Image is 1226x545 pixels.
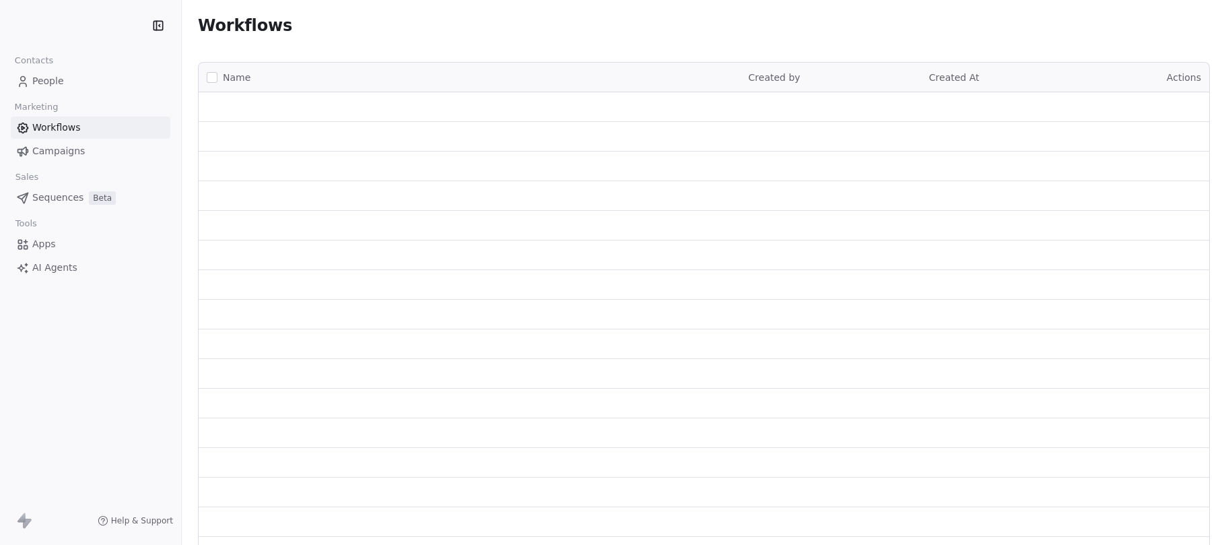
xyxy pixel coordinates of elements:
span: Campaigns [32,144,85,158]
span: Name [223,71,250,85]
a: Apps [11,233,170,255]
span: Apps [32,237,56,251]
span: AI Agents [32,261,77,275]
span: Created by [749,72,801,83]
a: Help & Support [98,515,173,526]
span: Actions [1167,72,1201,83]
span: Tools [9,214,42,234]
span: Sales [9,167,44,187]
span: People [32,74,64,88]
span: Beta [89,191,116,205]
a: Campaigns [11,140,170,162]
a: Workflows [11,117,170,139]
span: Marketing [9,97,64,117]
span: Contacts [9,51,59,71]
a: SequencesBeta [11,187,170,209]
a: AI Agents [11,257,170,279]
span: Sequences [32,191,83,205]
span: Help & Support [111,515,173,526]
span: Created At [929,72,980,83]
span: Workflows [32,121,81,135]
span: Workflows [198,16,292,35]
a: People [11,70,170,92]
